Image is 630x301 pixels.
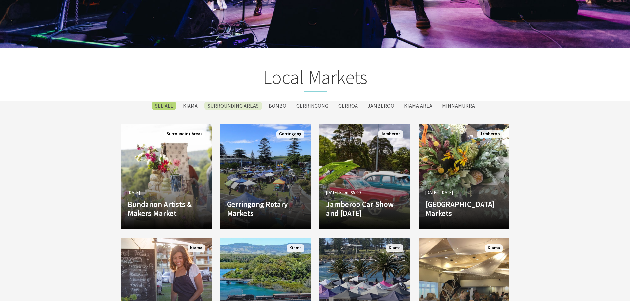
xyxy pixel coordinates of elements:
[265,102,290,110] label: Bombo
[319,124,410,229] a: [DATE] From $5.00 Jamberoo Car Show and [DATE] Jamberoo
[378,130,403,138] span: Jamberoo
[293,102,332,110] label: Gerringong
[364,102,398,110] label: Jamberoo
[121,124,212,229] a: [DATE] Bundanon Artists & Makers Market Surrounding Areas
[152,102,176,110] label: SEE All
[119,66,511,92] h2: Local Markets
[401,102,436,110] label: Kiama Area
[128,189,140,196] span: [DATE]
[439,102,478,110] label: Minnamurra
[227,200,304,218] h4: Gerringong Rotary Markets
[287,244,304,252] span: Kiama
[485,244,503,252] span: Kiama
[335,102,361,110] label: Gerroa
[188,244,205,252] span: Kiama
[180,102,201,110] label: Kiama
[326,200,403,218] h4: Jamberoo Car Show and [DATE]
[339,189,361,196] span: From $5.00
[477,130,503,138] span: Jamberoo
[386,244,403,252] span: Kiama
[220,124,311,229] a: Gerringong Rotary Markets Gerringong
[425,200,503,218] h4: [GEOGRAPHIC_DATA] Markets
[204,102,262,110] label: Surrounding Areas
[326,189,338,196] span: [DATE]
[276,130,304,138] span: Gerringong
[128,200,205,218] h4: Bundanon Artists & Makers Market
[419,124,509,229] a: [DATE] - [DATE] [GEOGRAPHIC_DATA] Markets Jamberoo
[164,130,205,138] span: Surrounding Areas
[425,189,453,196] span: [DATE] - [DATE]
